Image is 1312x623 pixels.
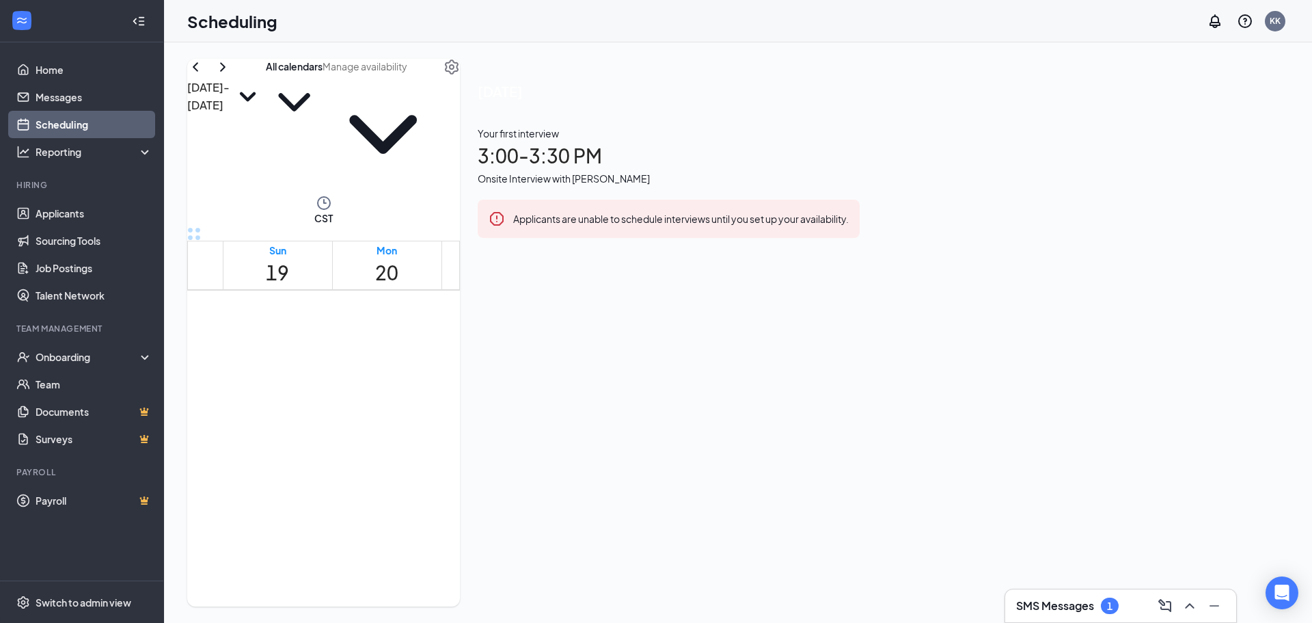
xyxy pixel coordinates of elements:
[375,258,398,288] h1: 20
[372,241,401,289] a: October 20, 2025
[187,59,204,75] svg: ChevronLeft
[36,111,152,138] a: Scheduling
[15,14,29,27] svg: WorkstreamLogo
[36,350,141,364] div: Onboarding
[215,59,231,75] svg: ChevronRight
[36,56,152,83] a: Home
[316,195,332,211] svg: Clock
[36,254,152,282] a: Job Postings
[36,398,152,425] a: DocumentsCrown
[1181,598,1198,614] svg: ChevronUp
[263,241,292,289] a: October 19, 2025
[1207,13,1223,29] svg: Notifications
[16,596,30,609] svg: Settings
[36,282,152,309] a: Talent Network
[1270,15,1281,27] div: KK
[1237,13,1253,29] svg: QuestionInfo
[266,243,289,258] div: Sun
[266,59,323,131] button: All calendarsChevronDown
[314,211,333,225] span: CST
[36,83,152,111] a: Messages
[36,425,152,453] a: SurveysCrown
[1157,598,1173,614] svg: ComposeMessage
[1016,598,1094,613] h3: SMS Messages
[513,211,849,226] div: Applicants are unable to schedule interviews until you set up your availability.
[16,466,150,478] div: Payroll
[16,145,30,159] svg: Analysis
[478,141,860,171] h1: 3:00 - 3:30 PM
[1206,598,1222,614] svg: Minimize
[489,211,505,227] svg: Error
[478,81,860,102] span: [DATE]
[132,14,146,28] svg: Collapse
[1203,595,1225,617] button: Minimize
[187,79,230,115] h3: [DATE] - [DATE]
[1107,600,1112,612] div: 1
[16,179,150,191] div: Hiring
[478,171,860,186] div: Onsite Interview with [PERSON_NAME]
[36,145,153,159] div: Reporting
[478,126,860,141] div: Your first interview
[36,200,152,227] a: Applicants
[36,596,131,609] div: Switch to admin view
[36,371,152,398] a: Team
[443,59,460,195] a: Settings
[1179,595,1201,617] button: ChevronUp
[36,487,152,514] a: PayrollCrown
[36,227,152,254] a: Sourcing Tools
[1266,576,1298,609] div: Open Intercom Messenger
[443,59,460,75] svg: Settings
[375,243,398,258] div: Mon
[323,59,443,74] input: Manage availability
[187,10,277,33] h1: Scheduling
[323,74,443,195] svg: ChevronDown
[230,79,266,115] svg: SmallChevronDown
[16,323,150,334] div: Team Management
[266,74,323,131] svg: ChevronDown
[1154,595,1176,617] button: ComposeMessage
[266,258,289,288] h1: 19
[16,350,30,364] svg: UserCheck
